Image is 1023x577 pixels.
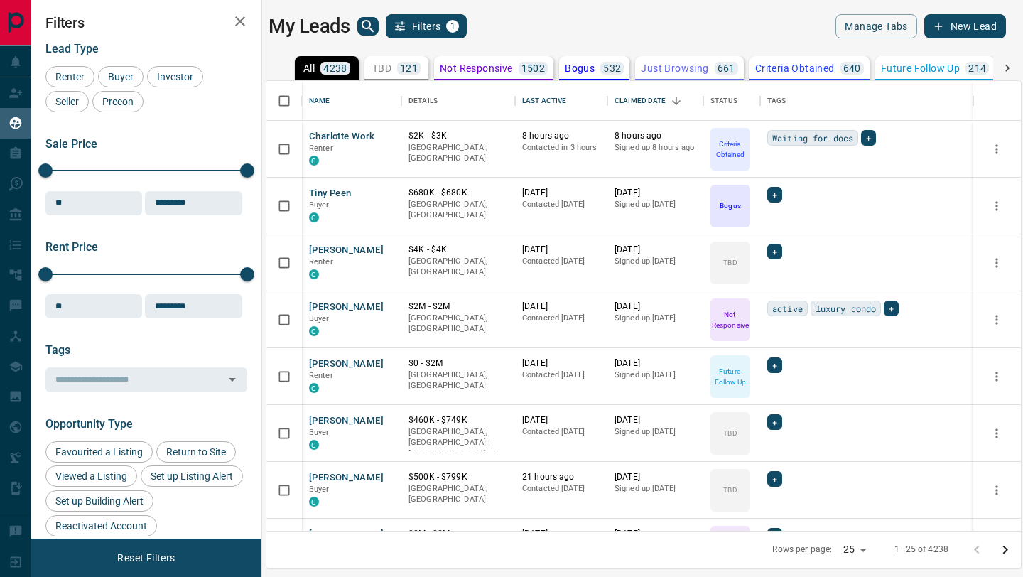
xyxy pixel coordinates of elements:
[408,244,508,256] p: $4K - $4K
[50,446,148,458] span: Favourited a Listing
[986,480,1007,501] button: more
[309,156,319,166] div: condos.ca
[522,370,600,381] p: Contacted [DATE]
[615,483,696,495] p: Signed up [DATE]
[986,195,1007,217] button: more
[372,63,391,73] p: TBD
[45,66,94,87] div: Renter
[615,370,696,381] p: Signed up [DATE]
[401,81,515,121] div: Details
[522,81,566,121] div: Last Active
[408,357,508,370] p: $0 - $2M
[408,370,508,392] p: [GEOGRAPHIC_DATA], [GEOGRAPHIC_DATA]
[408,142,508,164] p: [GEOGRAPHIC_DATA], [GEOGRAPHIC_DATA]
[835,14,916,38] button: Manage Tabs
[309,497,319,507] div: condos.ca
[309,528,384,541] button: [PERSON_NAME]
[323,63,347,73] p: 4238
[723,257,737,268] p: TBD
[357,17,379,36] button: search button
[767,471,782,487] div: +
[302,81,401,121] div: Name
[45,240,98,254] span: Rent Price
[522,256,600,267] p: Contacted [DATE]
[309,144,333,153] span: Renter
[767,244,782,259] div: +
[772,415,777,429] span: +
[710,81,737,121] div: Status
[147,66,203,87] div: Investor
[309,414,384,428] button: [PERSON_NAME]
[408,301,508,313] p: $2M - $2M
[968,63,986,73] p: 214
[522,471,600,483] p: 21 hours ago
[309,244,384,257] button: [PERSON_NAME]
[615,187,696,199] p: [DATE]
[861,130,876,146] div: +
[838,539,872,560] div: 25
[309,200,330,210] span: Buyer
[408,471,508,483] p: $500K - $799K
[615,81,666,121] div: Claimed Date
[772,472,777,486] span: +
[309,428,330,437] span: Buyer
[603,63,621,73] p: 532
[607,81,703,121] div: Claimed Date
[755,63,835,73] p: Criteria Obtained
[45,465,137,487] div: Viewed a Listing
[309,314,330,323] span: Buyer
[720,200,740,211] p: Bogus
[309,212,319,222] div: condos.ca
[97,96,139,107] span: Precon
[156,441,236,463] div: Return to Site
[98,66,144,87] div: Buyer
[641,63,708,73] p: Just Browsing
[45,441,153,463] div: Favourited a Listing
[986,139,1007,160] button: more
[767,187,782,203] div: +
[522,142,600,153] p: Contacted in 3 hours
[103,71,139,82] span: Buyer
[50,71,90,82] span: Renter
[522,528,600,540] p: [DATE]
[50,520,152,532] span: Reactivated Account
[522,313,600,324] p: Contacted [DATE]
[269,15,350,38] h1: My Leads
[767,414,782,430] div: +
[45,515,157,536] div: Reactivated Account
[408,130,508,142] p: $2K - $3K
[440,63,513,73] p: Not Responsive
[615,528,696,540] p: [DATE]
[816,301,877,316] span: luxury condo
[309,440,319,450] div: condos.ca
[408,199,508,221] p: [GEOGRAPHIC_DATA], [GEOGRAPHIC_DATA]
[515,81,607,121] div: Last Active
[772,544,832,556] p: Rows per page:
[45,14,247,31] h2: Filters
[400,63,418,73] p: 121
[565,63,595,73] p: Bogus
[760,81,973,121] div: Tags
[45,343,70,357] span: Tags
[615,426,696,438] p: Signed up [DATE]
[986,366,1007,387] button: more
[309,485,330,494] span: Buyer
[50,470,132,482] span: Viewed a Listing
[723,428,737,438] p: TBD
[309,187,351,200] button: Tiny Peen
[615,256,696,267] p: Signed up [DATE]
[615,414,696,426] p: [DATE]
[309,81,330,121] div: Name
[772,244,777,259] span: +
[50,495,148,507] span: Set up Building Alert
[772,529,777,543] span: +
[718,63,735,73] p: 661
[986,252,1007,274] button: more
[522,357,600,370] p: [DATE]
[615,142,696,153] p: Signed up 8 hours ago
[666,91,686,111] button: Sort
[522,130,600,142] p: 8 hours ago
[889,301,894,316] span: +
[50,96,84,107] span: Seller
[45,137,97,151] span: Sale Price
